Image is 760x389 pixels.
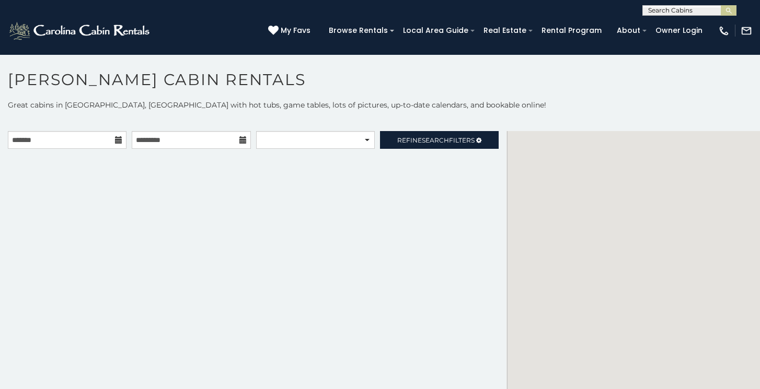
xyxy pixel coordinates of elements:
img: White-1-2.png [8,20,153,41]
span: My Favs [281,25,310,36]
span: Refine Filters [397,136,475,144]
a: Owner Login [650,22,708,39]
a: Rental Program [536,22,607,39]
a: My Favs [268,25,313,37]
a: RefineSearchFilters [380,131,499,149]
img: mail-regular-white.png [741,25,752,37]
img: phone-regular-white.png [718,25,730,37]
a: About [612,22,646,39]
a: Browse Rentals [324,22,393,39]
span: Search [422,136,449,144]
a: Real Estate [478,22,532,39]
a: Local Area Guide [398,22,474,39]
